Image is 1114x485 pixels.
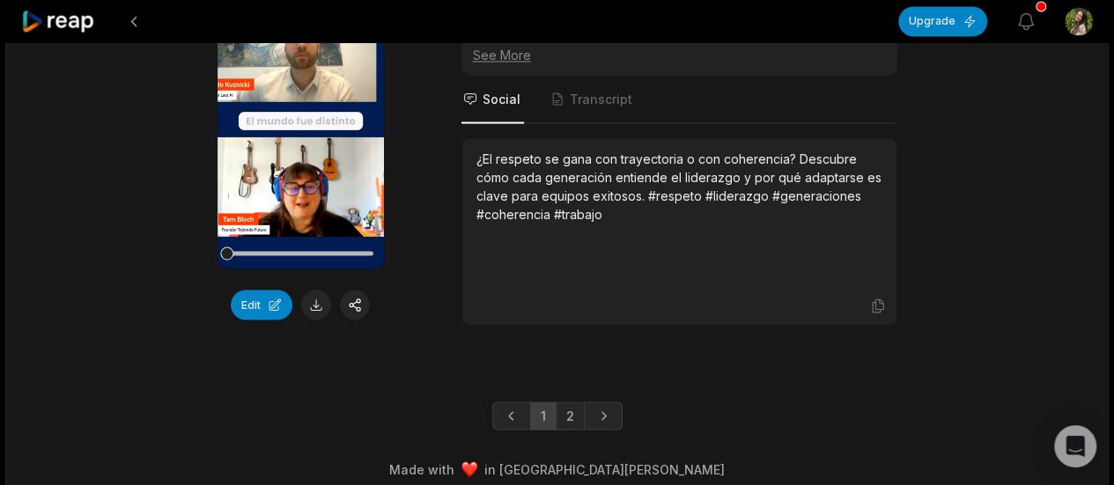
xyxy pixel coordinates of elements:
[570,90,632,107] span: Transcript
[473,46,886,64] div: See More
[556,401,585,430] a: Page 2
[461,76,897,123] nav: Tabs
[461,461,477,477] img: heart emoji
[584,401,623,430] a: Next page
[231,290,292,320] button: Edit
[898,6,987,36] button: Upgrade
[492,401,531,430] a: Previous page
[476,149,882,223] div: ¿El respeto se gana con trayectoria o con coherencia? Descubre cómo cada generación entiende el l...
[492,401,623,430] ul: Pagination
[530,401,557,430] a: Page 1 is your current page
[22,459,1092,478] div: Made with in [GEOGRAPHIC_DATA][PERSON_NAME]
[1054,425,1096,467] div: Open Intercom Messenger
[483,90,520,107] span: Social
